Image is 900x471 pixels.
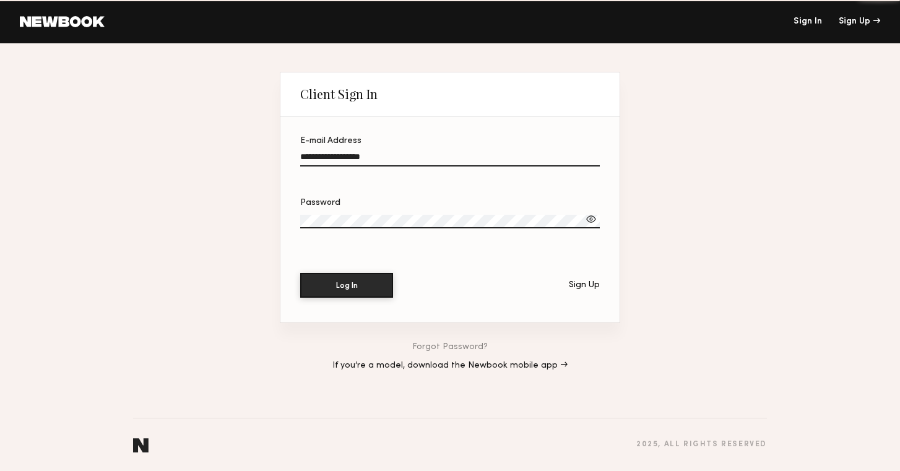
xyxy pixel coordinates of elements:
[569,281,600,290] div: Sign Up
[300,215,600,228] input: Password
[794,17,822,26] a: Sign In
[300,199,600,207] div: Password
[412,343,488,352] a: Forgot Password?
[300,137,600,145] div: E-mail Address
[332,361,568,370] a: If you’re a model, download the Newbook mobile app →
[300,273,393,298] button: Log In
[300,152,600,166] input: E-mail Address
[636,441,767,449] div: 2025 , all rights reserved
[839,17,880,26] div: Sign Up
[300,87,378,102] div: Client Sign In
